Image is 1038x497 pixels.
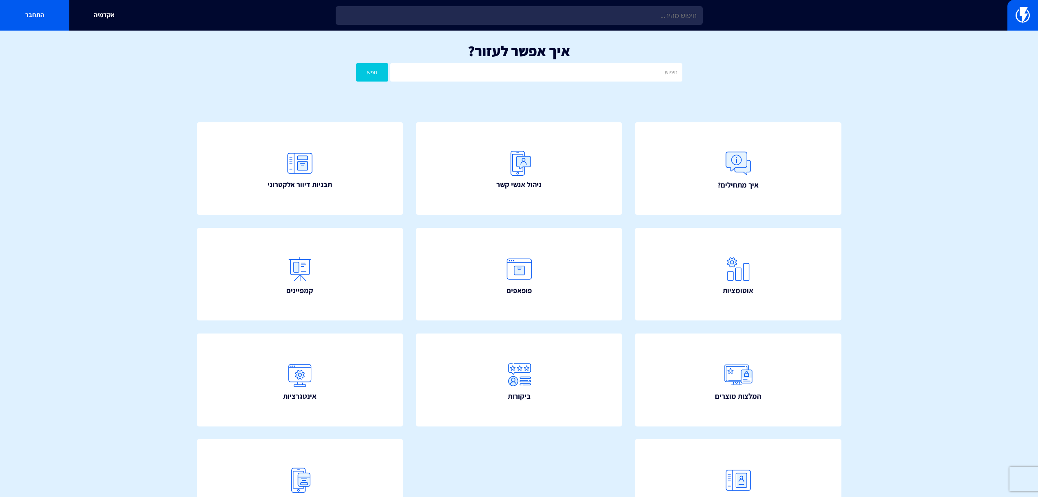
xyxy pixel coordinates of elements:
span: פופאפים [507,285,532,296]
input: חיפוש [390,63,682,82]
a: ביקורות [416,334,622,426]
span: קמפיינים [286,285,313,296]
span: אוטומציות [723,285,753,296]
a: קמפיינים [197,228,403,321]
a: אינטגרציות [197,334,403,426]
span: ביקורות [508,391,531,402]
span: איך מתחילים? [717,180,759,190]
a: המלצות מוצרים [635,334,841,426]
span: המלצות מוצרים [715,391,761,402]
input: חיפוש מהיר... [336,6,703,25]
span: תבניות דיוור אלקטרוני [268,179,332,190]
a: תבניות דיוור אלקטרוני [197,122,403,215]
a: אוטומציות [635,228,841,321]
a: פופאפים [416,228,622,321]
button: חפש [356,63,389,82]
h1: איך אפשר לעזור? [12,43,1026,59]
a: איך מתחילים? [635,122,841,215]
a: ניהול אנשי קשר [416,122,622,215]
span: ניהול אנשי קשר [496,179,542,190]
span: אינטגרציות [283,391,316,402]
